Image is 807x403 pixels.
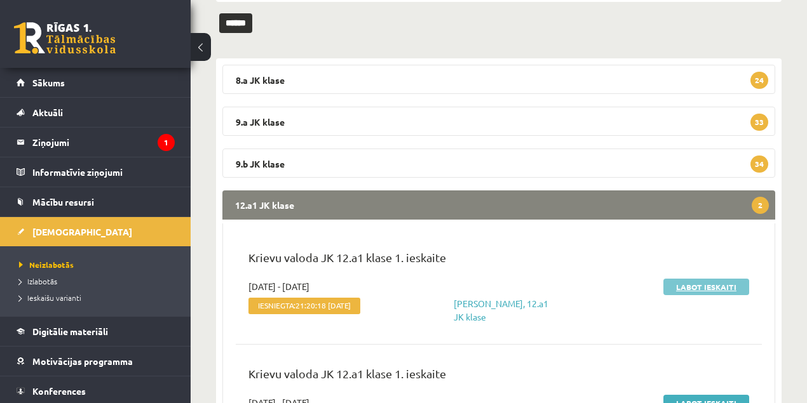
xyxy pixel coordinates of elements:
a: [DEMOGRAPHIC_DATA] [17,217,175,246]
span: Digitālie materiāli [32,326,108,337]
a: Aktuāli [17,98,175,127]
legend: 9.a JK klase [222,107,775,136]
a: Izlabotās [19,275,178,287]
legend: 8.a JK klase [222,65,775,94]
span: [DATE] - [DATE] [248,280,309,293]
span: Motivācijas programma [32,355,133,367]
legend: 9.b JK klase [222,149,775,178]
a: Ziņojumi1 [17,128,175,157]
span: Iesniegta: [248,298,360,314]
span: 21:20:18 [DATE] [295,301,351,310]
span: 2 [752,197,769,214]
span: Mācību resursi [32,196,94,208]
legend: Informatīvie ziņojumi [32,157,175,187]
span: Izlabotās [19,276,57,286]
a: Informatīvie ziņojumi [17,157,175,187]
span: Sākums [32,77,65,88]
legend: Ziņojumi [32,128,175,157]
a: Neizlabotās [19,259,178,270]
a: Labot ieskaiti [663,279,749,295]
span: Aktuāli [32,107,63,118]
a: Rīgas 1. Tālmācības vidusskola [14,22,116,54]
a: [PERSON_NAME], 12.a1 JK klase [454,298,548,322]
legend: 12.a1 JK klase [222,190,775,220]
a: Sākums [17,68,175,97]
a: Motivācijas programma [17,347,175,376]
p: Krievu valoda JK 12.a1 klase 1. ieskaite [248,365,749,388]
span: Neizlabotās [19,260,74,270]
span: 33 [750,114,768,131]
span: [DEMOGRAPHIC_DATA] [32,226,132,237]
a: Ieskaišu varianti [19,292,178,303]
span: 24 [750,72,768,89]
i: 1 [158,134,175,151]
a: Mācību resursi [17,187,175,216]
p: Krievu valoda JK 12.a1 klase 1. ieskaite [248,249,749,272]
span: Ieskaišu varianti [19,293,81,303]
span: 34 [750,155,768,173]
a: Digitālie materiāli [17,317,175,346]
span: Konferences [32,385,86,397]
